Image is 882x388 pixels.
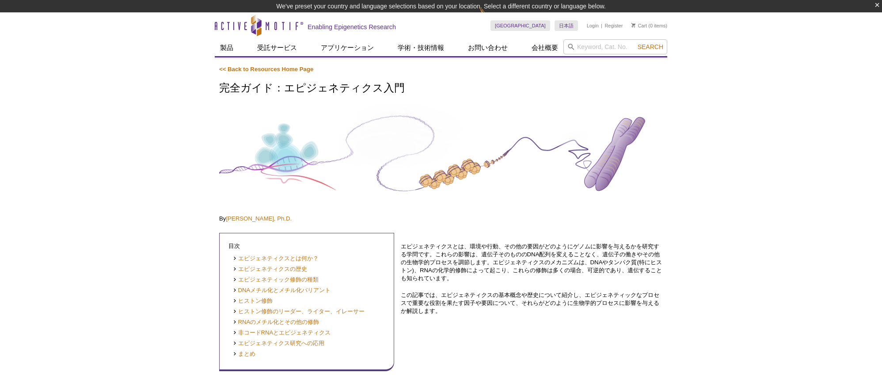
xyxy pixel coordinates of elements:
a: ヒストン修飾 [233,297,273,305]
a: << Back to Resources Home Page [219,66,313,72]
img: Your Cart [631,23,635,27]
input: Keyword, Cat. No. [563,39,667,54]
a: エピジェネティック修飾の種類 [233,276,319,284]
a: 受託サービス [252,39,302,56]
a: 非コードRNAとエピジェネティクス [233,329,331,337]
p: エピジェネティクスとは、環境や行動、その他の要因がどのようにゲノムに影響を与えるかを研究する学問です。これらの影響は、遺伝子そのもののDNA配列を変えることなく、遺伝子の働きやその他の生物学的プ... [401,243,663,282]
p: By [219,215,663,223]
img: Change Here [479,7,503,27]
a: アプリケーション [316,39,379,56]
a: Register [604,23,623,29]
span: Search [638,43,663,50]
p: 目次 [228,242,385,250]
a: エピジェネティクスとは何か？ [233,255,319,263]
a: [PERSON_NAME], Ph.D. [226,215,292,222]
a: エピジェネティクスの歴史 [233,265,307,274]
button: Search [635,43,666,51]
a: Cart [631,23,647,29]
a: [GEOGRAPHIC_DATA] [490,20,550,31]
a: まとめ [233,350,255,358]
li: (0 items) [631,20,667,31]
h1: 完全ガイド：エピジェネティクス入門 [219,82,663,95]
a: 日本語 [555,20,578,31]
a: DNAメチル化とメチル化バリアント [233,286,331,295]
a: 学術・技術情報 [392,39,449,56]
a: RNAのメチル化とその他の修飾 [233,318,319,327]
h2: Enabling Epigenetics Research [308,23,396,31]
a: お問い合わせ [463,39,513,56]
a: Login [587,23,599,29]
a: 製品 [215,39,239,56]
a: 会社概要 [526,39,563,56]
img: Complete Guide to Understanding Epigenetics [219,104,663,204]
li: | [601,20,602,31]
a: エピジェネティクス研究への応用 [233,339,324,348]
a: ヒストン修飾のリーダー、ライター、イレーサー [233,308,365,316]
p: この記事では、エピジェネティクスの基本概念や歴史について紹介し、エピジェネティックなプロセスで重要な役割を果たす因子や要因について、それらがどのように生物学的プロセスに影響を与えるか解説します。 [401,291,663,315]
